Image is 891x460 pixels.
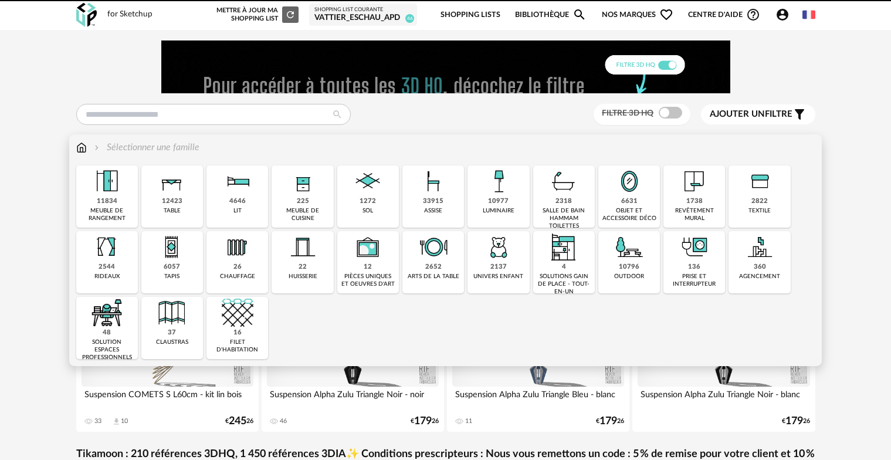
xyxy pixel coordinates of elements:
[679,165,710,197] img: Papier%20peint.png
[314,6,412,23] a: Shopping List courante Vattier_Eschau_APD 46
[121,417,128,425] div: 10
[667,273,721,288] div: prise et interrupteur
[411,417,439,425] div: € 26
[619,263,639,272] div: 10796
[785,417,803,425] span: 179
[751,197,768,206] div: 2822
[164,207,181,215] div: table
[638,387,810,410] div: Suspension Alpha Zulu Triangle Noir - blanc
[275,207,330,222] div: meuble de cuisine
[418,231,449,263] img: ArtTable.png
[775,8,790,22] span: Account Circle icon
[614,273,644,280] div: outdoor
[599,417,617,425] span: 179
[233,207,242,215] div: lit
[596,417,624,425] div: € 26
[688,263,700,272] div: 136
[562,263,566,272] div: 4
[710,109,792,120] span: filtre
[222,231,253,263] img: Radiateur.png
[80,339,134,361] div: solution espaces professionnels
[107,9,153,20] div: for Sketchup
[744,231,775,263] img: Agencement.png
[229,197,246,206] div: 4646
[76,141,87,154] img: svg+xml;base64,PHN2ZyB3aWR0aD0iMTYiIGhlaWdodD0iMTciIHZpZXdCb3g9IjAgMCAxNiAxNyIgZmlsbD0ibm9uZSIgeG...
[405,14,414,23] span: 46
[91,297,123,329] img: espace-de-travail.png
[483,231,514,263] img: UniversEnfant.png
[112,417,121,426] span: Download icon
[802,8,815,21] img: fr
[614,231,645,263] img: Outdoor.png
[220,273,255,280] div: chauffage
[161,40,730,93] img: FILTRE%20HQ%20NEW_V1%20(4).gif
[164,263,180,272] div: 6057
[701,104,815,124] button: Ajouter unfiltre Filter icon
[688,8,760,22] span: Centre d'aideHelp Circle Outline icon
[452,387,625,410] div: Suspension Alpha Zulu Triangle Bleu - blanc
[555,197,572,206] div: 2318
[233,329,242,337] div: 16
[299,263,307,272] div: 22
[225,417,253,425] div: € 26
[754,263,766,272] div: 360
[744,165,775,197] img: Textile.png
[352,165,384,197] img: Sol.png
[775,8,795,22] span: Account Circle icon
[156,339,188,346] div: claustras
[602,109,653,117] span: Filtre 3D HQ
[285,11,296,18] span: Refresh icon
[418,165,449,197] img: Assise.png
[746,8,760,22] span: Help Circle Outline icon
[103,329,111,337] div: 48
[602,1,673,29] span: Nos marques
[229,417,246,425] span: 245
[94,273,120,280] div: rideaux
[287,165,319,197] img: Rangement.png
[423,197,443,206] div: 33915
[156,165,188,197] img: Table.png
[80,207,134,222] div: meuble de rangement
[548,231,580,263] img: ToutEnUn.png
[92,141,101,154] img: svg+xml;base64,PHN2ZyB3aWR0aD0iMTYiIGhlaWdodD0iMTYiIHZpZXdCb3g9IjAgMCAxNiAxNiIgZmlsbD0ibm9uZSIgeG...
[99,263,115,272] div: 2544
[360,197,376,206] div: 1272
[91,165,123,197] img: Meuble%20de%20rangement.png
[168,329,176,337] div: 37
[156,297,188,329] img: Cloison.png
[164,273,179,280] div: tapis
[748,207,771,215] div: textile
[548,165,580,197] img: Salle%20de%20bain.png
[441,1,500,29] a: Shopping Lists
[297,197,309,206] div: 225
[424,207,442,215] div: assise
[162,197,182,206] div: 12423
[465,417,472,425] div: 11
[483,207,514,215] div: luminaire
[659,8,673,22] span: Heart Outline icon
[679,231,710,263] img: PriseInter.png
[414,417,432,425] span: 179
[782,417,810,425] div: € 26
[490,263,507,272] div: 2137
[363,207,373,215] div: sol
[97,197,117,206] div: 11834
[352,231,384,263] img: UniqueOeuvre.png
[537,207,591,230] div: salle de bain hammam toilettes
[364,263,372,272] div: 12
[156,231,188,263] img: Tapis.png
[289,273,317,280] div: huisserie
[210,339,265,354] div: filet d'habitation
[667,207,721,222] div: revêtement mural
[341,273,395,288] div: pièces uniques et oeuvres d'art
[94,417,101,425] div: 33
[515,1,587,29] a: BibliothèqueMagnify icon
[222,165,253,197] img: Literie.png
[686,197,703,206] div: 1738
[792,107,807,121] span: Filter icon
[408,273,459,280] div: arts de la table
[287,231,319,263] img: Huiserie.png
[222,297,253,329] img: filet.png
[91,231,123,263] img: Rideaux.png
[314,13,412,23] div: Vattier_Eschau_APD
